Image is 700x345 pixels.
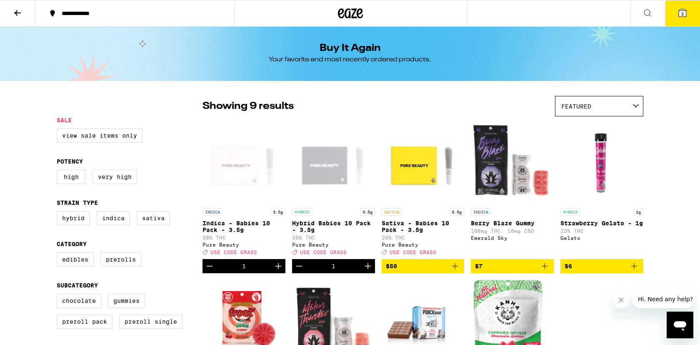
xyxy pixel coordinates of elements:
[449,208,464,216] p: 3.5g
[242,263,246,269] div: 1
[565,263,572,269] span: $6
[292,259,306,273] button: Decrement
[108,294,145,308] label: Gummies
[471,235,554,241] div: Emerald Sky
[92,170,137,184] label: Very High
[560,220,643,227] p: Strawberry Gelato - 1g
[119,315,182,329] label: Preroll Single
[57,211,90,225] label: Hybrid
[202,121,285,259] a: Open page for Indica - Babies 10 Pack - 3.5g from Pure Beauty
[202,235,285,240] p: 28% THC
[390,249,436,255] span: USE CODE GRASS
[471,259,554,273] button: Add to bag
[270,208,285,216] p: 3.5g
[471,220,554,227] p: Berry Blaze Gummy
[332,263,335,269] div: 1
[613,292,630,308] iframe: Close message
[210,249,257,255] span: USE CODE GRASS
[382,259,465,273] button: Add to bag
[382,220,465,233] p: Sativa - Babies 10 Pack - 3.5g
[560,235,643,241] div: Gelato
[471,208,491,216] p: INDICA
[471,228,554,234] p: 100mg THC: 10mg CBD
[560,259,643,273] button: Add to bag
[560,121,643,204] img: Gelato - Strawberry Gelato - 1g
[361,259,375,273] button: Increment
[57,128,142,143] label: View Sale Items Only
[382,121,465,259] a: Open page for Sativa - Babies 10 Pack - 3.5g from Pure Beauty
[137,211,170,225] label: Sativa
[633,208,643,216] p: 1g
[269,55,431,64] div: Your favorite and most recently ordered products.
[665,0,700,26] button: 2
[57,158,83,165] legend: Potency
[300,249,347,255] span: USE CODE GRASS
[97,211,130,225] label: Indica
[202,259,217,273] button: Decrement
[292,121,375,259] a: Open page for Hybrid Babies 10 Pack - 3.5g from Pure Beauty
[202,208,222,216] p: INDICA
[271,259,285,273] button: Increment
[57,294,101,308] label: Chocolate
[471,121,554,259] a: Open page for Berry Blaze Gummy from Emerald Sky
[667,312,693,338] iframe: Button to launch messaging window
[681,11,684,16] span: 2
[560,228,643,234] p: 23% THC
[202,99,294,113] p: Showing 9 results
[633,290,693,308] iframe: Message from company
[561,103,591,110] span: Featured
[475,263,482,269] span: $7
[382,235,465,240] p: 25% THC
[57,282,98,289] legend: Subcategory
[560,208,580,216] p: HYBRID
[292,208,312,216] p: HYBRID
[292,220,375,233] p: Hybrid Babies 10 Pack - 3.5g
[360,208,375,216] p: 3.5g
[382,208,402,216] p: SATIVA
[382,242,465,247] div: Pure Beauty
[292,242,375,247] div: Pure Beauty
[57,117,72,123] legend: Sale
[100,252,141,267] label: Prerolls
[320,43,381,53] h1: Buy It Again
[471,121,554,204] img: Emerald Sky - Berry Blaze Gummy
[57,199,98,206] legend: Strain Type
[560,121,643,259] a: Open page for Strawberry Gelato - 1g from Gelato
[57,170,86,184] label: High
[382,121,465,204] img: Pure Beauty - Sativa - Babies 10 Pack - 3.5g
[202,242,285,247] div: Pure Beauty
[57,252,94,267] label: Edibles
[202,220,285,233] p: Indica - Babies 10 Pack - 3.5g
[386,263,397,269] span: $50
[57,315,112,329] label: Preroll Pack
[292,235,375,240] p: 26% THC
[57,241,87,247] legend: Category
